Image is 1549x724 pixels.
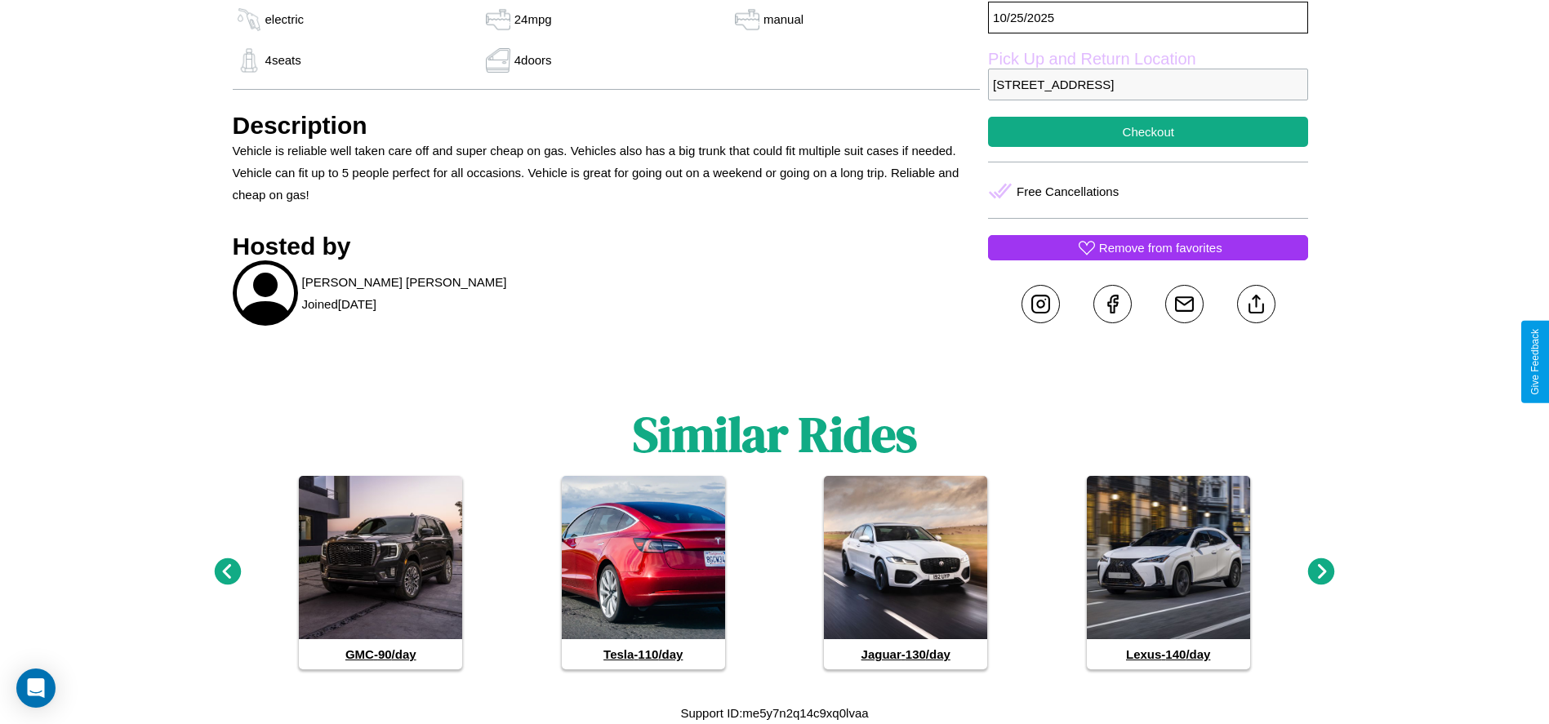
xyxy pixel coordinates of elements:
[1087,639,1250,669] h4: Lexus - 140 /day
[482,48,514,73] img: gas
[1529,329,1541,395] div: Give Feedback
[562,476,725,669] a: Tesla-110/day
[16,668,56,708] div: Open Intercom Messenger
[562,639,725,669] h4: Tesla - 110 /day
[233,112,981,140] h3: Description
[824,476,987,669] a: Jaguar-130/day
[482,7,514,32] img: gas
[988,50,1308,69] label: Pick Up and Return Location
[763,8,803,30] p: manual
[1099,237,1222,259] p: Remove from favorites
[233,48,265,73] img: gas
[265,8,305,30] p: electric
[233,7,265,32] img: gas
[1017,180,1119,202] p: Free Cancellations
[824,639,987,669] h4: Jaguar - 130 /day
[1087,476,1250,669] a: Lexus-140/day
[302,271,507,293] p: [PERSON_NAME] [PERSON_NAME]
[299,639,462,669] h4: GMC - 90 /day
[514,49,552,71] p: 4 doors
[299,476,462,669] a: GMC-90/day
[233,140,981,206] p: Vehicle is reliable well taken care off and super cheap on gas. Vehicles also has a big trunk tha...
[988,69,1308,100] p: [STREET_ADDRESS]
[731,7,763,32] img: gas
[265,49,301,71] p: 4 seats
[680,702,868,724] p: Support ID: me5y7n2q14c9xq0lvaa
[514,8,552,30] p: 24 mpg
[233,233,981,260] h3: Hosted by
[302,293,376,315] p: Joined [DATE]
[988,117,1308,147] button: Checkout
[988,2,1308,33] p: 10 / 25 / 2025
[988,235,1308,260] button: Remove from favorites
[633,401,917,468] h1: Similar Rides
